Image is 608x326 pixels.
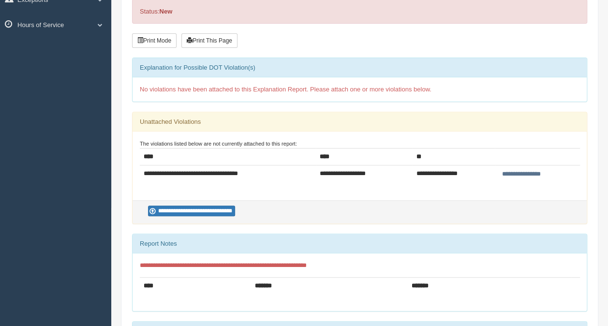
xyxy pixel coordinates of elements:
[133,234,587,253] div: Report Notes
[133,112,587,132] div: Unattached Violations
[133,58,587,77] div: Explanation for Possible DOT Violation(s)
[140,86,431,93] span: No violations have been attached to this Explanation Report. Please attach one or more violations...
[140,141,297,147] small: The violations listed below are not currently attached to this report:
[181,33,237,48] button: Print This Page
[132,33,177,48] button: Print Mode
[159,8,172,15] strong: New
